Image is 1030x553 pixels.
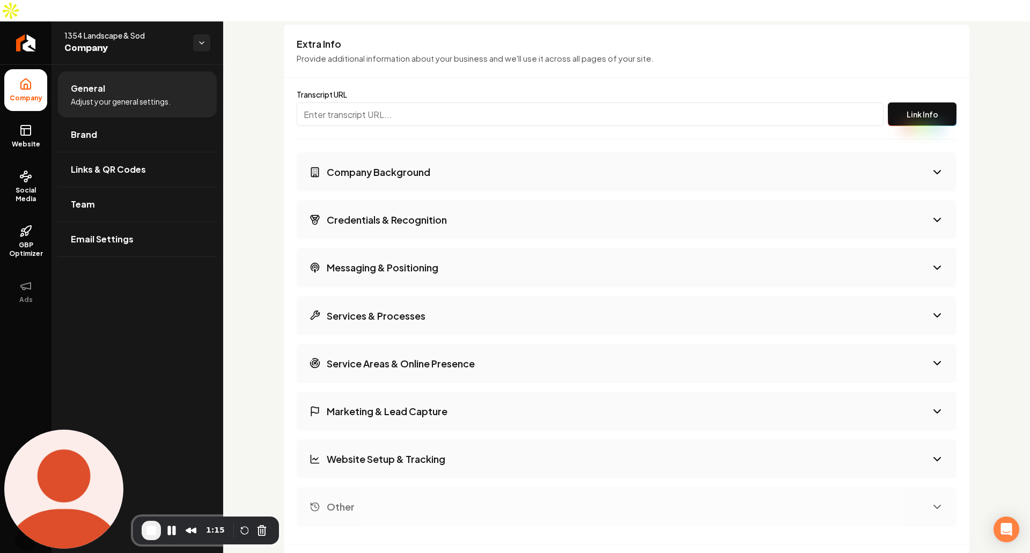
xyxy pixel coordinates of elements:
h3: Company Background [327,165,430,179]
span: Links & QR Codes [71,163,146,176]
button: Link Info [888,102,957,126]
h3: Marketing & Lead Capture [327,404,447,418]
span: Brand [71,128,97,141]
span: Company [5,94,47,102]
button: Marketing & Lead Capture [297,392,957,431]
h3: Messaging & Positioning [327,261,438,274]
label: Transcript URL [297,91,884,98]
h3: Service Areas & Online Presence [327,357,475,370]
h3: Website Setup & Tracking [327,452,445,466]
button: Other [297,487,957,526]
a: Email Settings [58,222,217,256]
span: 1354 Landscape & Sod [64,30,185,41]
img: Rebolt Logo [16,34,36,51]
button: Messaging & Positioning [297,248,957,287]
button: Services & Processes [297,296,957,335]
span: Email Settings [71,233,134,246]
h3: Services & Processes [327,309,425,322]
span: Team [71,198,95,211]
a: Links & QR Codes [58,152,217,187]
h3: Extra Info [297,38,957,50]
a: Brand [58,117,217,152]
a: Team [58,187,217,222]
button: Company Background [297,152,957,191]
span: Adjust your general settings. [71,96,171,107]
span: General [71,82,105,95]
a: Website [4,115,47,157]
h3: Other [327,500,355,513]
span: Company [64,41,185,56]
button: Credentials & Recognition [297,200,957,239]
a: Social Media [4,161,47,212]
p: Provide additional information about your business and we'll use it across all pages of your site. [297,53,957,65]
h3: Credentials & Recognition [327,213,447,226]
span: Ads [15,296,37,304]
button: Ads [4,271,47,313]
input: Enter transcript URL... [297,102,884,126]
button: Website Setup & Tracking [297,439,957,478]
span: GBP Optimizer [4,241,47,258]
span: Website [8,140,45,149]
div: Open Intercom Messenger [994,517,1019,542]
button: Service Areas & Online Presence [297,344,957,383]
a: GBP Optimizer [4,216,47,267]
span: Social Media [4,186,47,203]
